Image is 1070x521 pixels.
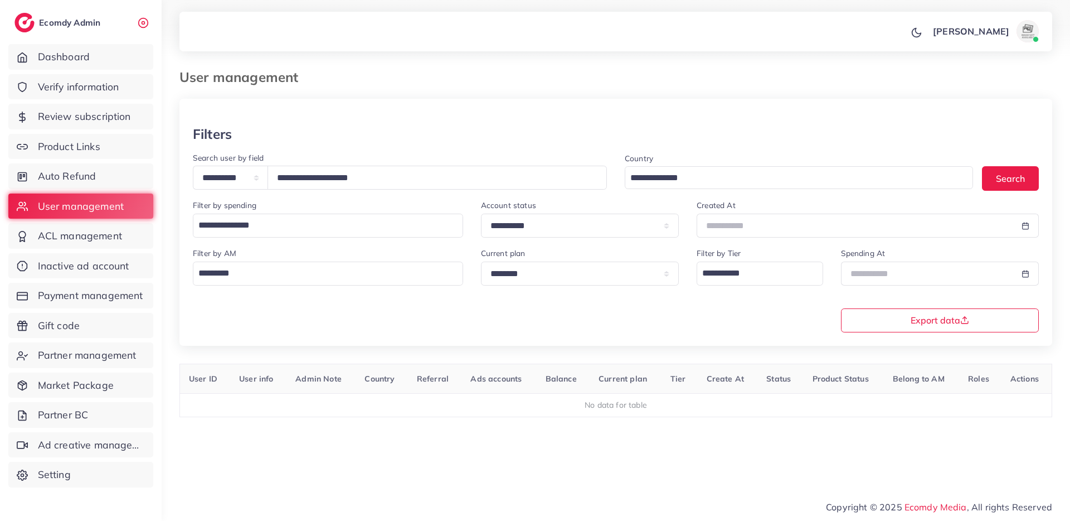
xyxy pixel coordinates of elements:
a: ACL management [8,223,153,249]
span: User info [239,374,273,384]
span: Balance [546,374,577,384]
span: Tier [670,374,686,384]
a: Review subscription [8,104,153,129]
span: ACL management [38,229,122,243]
label: Account status [481,200,536,211]
div: Search for option [193,262,463,286]
span: Referral [417,374,449,384]
a: Inactive ad account [8,253,153,279]
div: Search for option [697,262,823,286]
a: Setting [8,462,153,488]
input: Search for option [626,170,959,187]
span: User management [38,199,124,214]
div: No data for table [186,399,1046,411]
span: Gift code [38,319,80,333]
a: Product Links [8,134,153,160]
h3: Filters [193,126,232,142]
input: Search for option [194,264,449,283]
a: Partner BC [8,402,153,428]
span: Admin Note [295,374,342,384]
label: Country [625,153,653,164]
p: [PERSON_NAME] [933,25,1009,38]
label: Filter by spending [193,200,256,211]
img: logo [14,13,35,32]
span: Copyright © 2025 [826,500,1052,514]
a: Payment management [8,283,153,308]
a: [PERSON_NAME]avatar [927,20,1043,42]
a: Gift code [8,313,153,339]
div: Search for option [625,166,973,189]
span: Setting [38,467,71,482]
label: Filter by AM [193,248,236,259]
a: Ad creative management [8,432,153,458]
span: Partner BC [38,408,89,422]
label: Spending At [841,248,886,259]
label: Search user by field [193,152,264,163]
div: Search for option [193,214,463,238]
span: Market Package [38,378,114,393]
span: Ad creative management [38,438,145,452]
a: Verify information [8,74,153,100]
span: Create At [707,374,744,384]
span: User ID [189,374,217,384]
span: , All rights Reserved [967,500,1052,514]
img: avatar [1016,20,1039,42]
a: User management [8,194,153,219]
a: logoEcomdy Admin [14,13,103,32]
input: Search for option [698,264,808,283]
span: Belong to AM [893,374,945,384]
label: Current plan [481,248,526,259]
span: Product Links [38,139,100,154]
span: Inactive ad account [38,259,129,273]
span: Auto Refund [38,169,96,184]
span: Partner management [38,348,137,363]
span: Review subscription [38,109,131,124]
span: Country [364,374,395,384]
span: Verify information [38,80,119,94]
h3: User management [179,69,307,85]
a: Ecomdy Media [904,501,967,513]
span: Ads accounts [470,374,522,384]
button: Export data [841,308,1039,332]
a: Dashboard [8,44,153,70]
span: Dashboard [38,50,90,64]
a: Auto Refund [8,163,153,189]
a: Partner management [8,342,153,368]
span: Status [766,374,791,384]
span: Roles [968,374,989,384]
span: Actions [1010,374,1039,384]
h2: Ecomdy Admin [39,17,103,28]
input: Search for option [194,216,449,235]
span: Export data [911,316,969,325]
a: Market Package [8,373,153,398]
span: Current plan [599,374,647,384]
button: Search [982,166,1039,190]
label: Created At [697,200,736,211]
label: Filter by Tier [697,248,741,259]
span: Payment management [38,288,143,303]
span: Product Status [813,374,869,384]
